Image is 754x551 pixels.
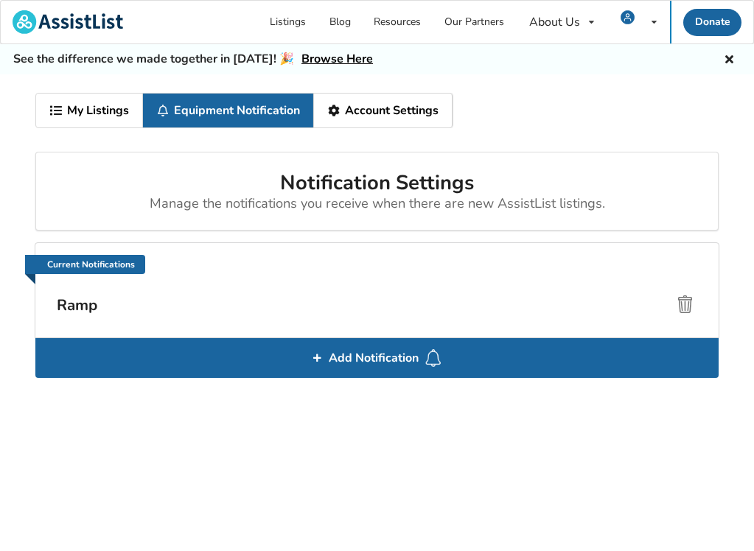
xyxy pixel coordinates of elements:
[35,338,719,378] div: Add Notification
[259,1,318,43] a: Listings
[13,10,123,34] img: assistlist-logo
[323,346,425,370] span: Add Notification
[25,255,146,274] a: Current Notifications
[143,94,314,127] a: Equipment Notification
[363,1,433,43] a: Resources
[529,16,580,28] div: About Us
[433,1,516,43] a: Our Partners
[318,1,363,43] a: Blog
[36,94,143,127] a: My Listings
[301,51,373,67] a: Browse Here
[683,9,742,36] a: Donate
[48,196,706,212] div: Manage the notifications you receive when there are new AssistList listings.
[48,170,706,212] h2: Notification Settings
[314,94,453,127] a: Account Settings
[57,295,697,315] h3: Ramp
[621,10,635,24] img: user icon
[13,52,373,67] h5: See the difference we made together in [DATE]! 🎉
